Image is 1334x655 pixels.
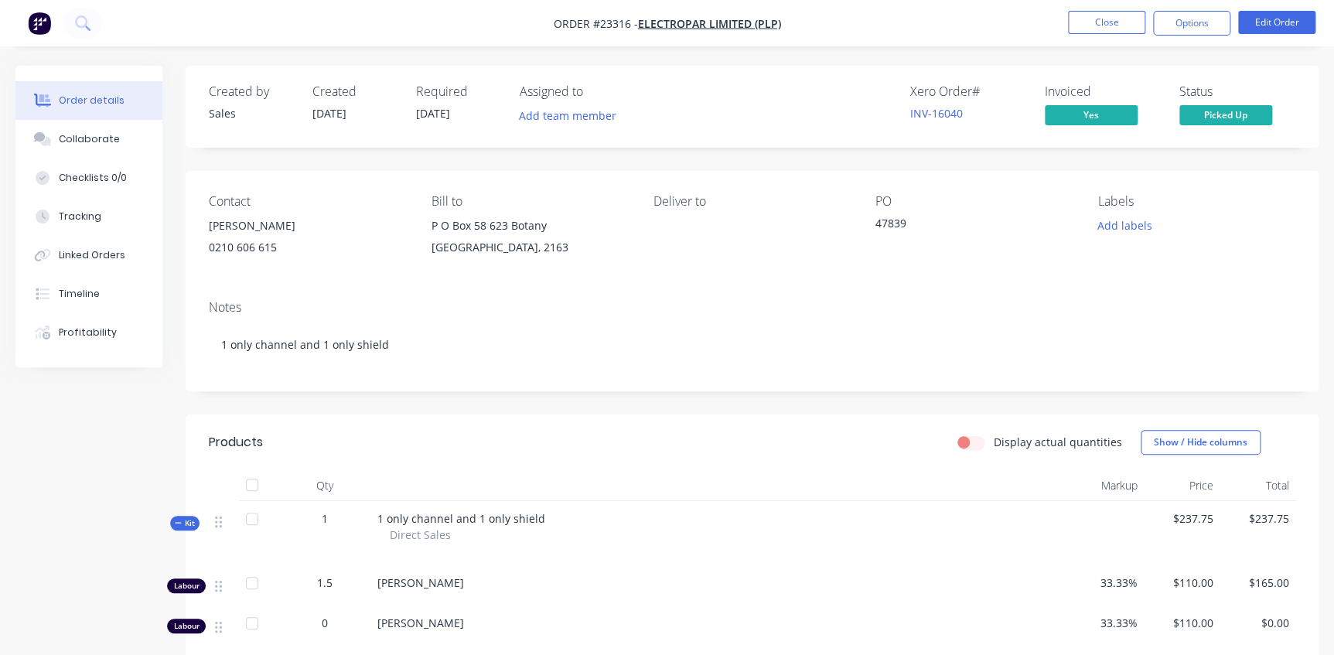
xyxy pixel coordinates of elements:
[59,210,101,223] div: Tracking
[416,106,450,121] span: [DATE]
[554,16,638,31] span: Order #23316 -
[1226,575,1289,591] span: $165.00
[377,511,545,526] span: 1 only channel and 1 only shield
[1143,470,1219,501] div: Price
[1179,105,1272,128] button: Picked Up
[15,81,162,120] button: Order details
[431,194,628,209] div: Bill to
[209,105,294,121] div: Sales
[312,106,346,121] span: [DATE]
[322,615,328,631] span: 0
[59,94,125,107] div: Order details
[167,619,206,633] div: Labour
[1220,470,1295,501] div: Total
[1073,615,1137,631] span: 33.33%
[15,197,162,236] button: Tracking
[1149,615,1213,631] span: $110.00
[875,194,1073,209] div: PO
[322,510,328,527] span: 1
[1179,84,1295,99] div: Status
[1073,575,1137,591] span: 33.33%
[416,84,501,99] div: Required
[15,159,162,197] button: Checklists 0/0
[59,132,120,146] div: Collaborate
[910,106,963,121] a: INV-16040
[1149,575,1213,591] span: $110.00
[59,326,117,339] div: Profitability
[15,275,162,313] button: Timeline
[638,16,781,31] a: Electropar Limited (PLP)
[1141,430,1261,455] button: Show / Hide columns
[1068,11,1145,34] button: Close
[1067,470,1143,501] div: Markup
[167,578,206,593] div: Labour
[59,248,125,262] div: Linked Orders
[1226,510,1289,527] span: $237.75
[1089,215,1160,236] button: Add labels
[59,171,127,185] div: Checklists 0/0
[377,616,464,630] span: [PERSON_NAME]
[278,470,371,501] div: Qty
[1045,84,1161,99] div: Invoiced
[209,215,406,237] div: [PERSON_NAME]
[1098,194,1295,209] div: Labels
[520,105,625,126] button: Add team member
[209,237,406,258] div: 0210 606 615
[1153,11,1230,36] button: Options
[875,215,1069,237] div: 47839
[15,236,162,275] button: Linked Orders
[15,120,162,159] button: Collaborate
[511,105,625,126] button: Add team member
[170,516,200,530] div: Kit
[1045,105,1138,125] span: Yes
[1226,615,1289,631] span: $0.00
[28,12,51,35] img: Factory
[312,84,397,99] div: Created
[209,215,406,264] div: [PERSON_NAME]0210 606 615
[209,321,1295,368] div: 1 only channel and 1 only shield
[1179,105,1272,125] span: Picked Up
[431,215,628,237] div: P O Box 58 623 Botany
[390,527,451,543] span: Direct Sales
[209,84,294,99] div: Created by
[209,194,406,209] div: Contact
[431,237,628,258] div: [GEOGRAPHIC_DATA], 2163
[910,84,1026,99] div: Xero Order #
[994,434,1122,450] label: Display actual quantities
[653,194,851,209] div: Deliver to
[59,287,100,301] div: Timeline
[209,433,263,452] div: Products
[175,517,195,529] span: Kit
[1149,510,1213,527] span: $237.75
[431,215,628,264] div: P O Box 58 623 Botany[GEOGRAPHIC_DATA], 2163
[209,300,1295,315] div: Notes
[15,313,162,352] button: Profitability
[317,575,333,591] span: 1.5
[1238,11,1315,34] button: Edit Order
[377,575,464,590] span: [PERSON_NAME]
[520,84,674,99] div: Assigned to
